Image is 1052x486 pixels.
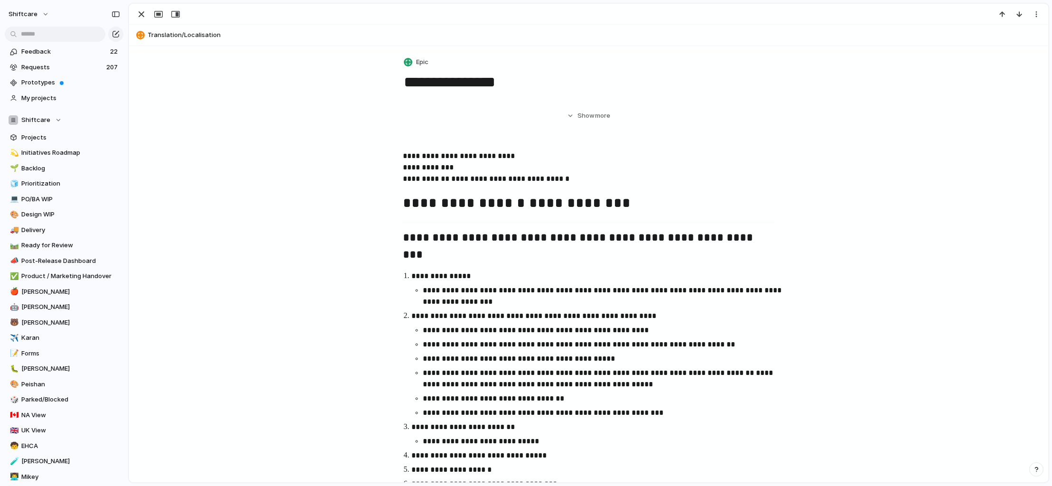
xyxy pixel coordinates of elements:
div: ✅ [10,271,17,282]
span: Product / Marketing Handover [21,271,120,281]
span: 207 [106,63,120,72]
div: 🐛 [10,364,17,374]
button: 🎨 [9,380,18,389]
div: 💻PO/BA WIP [5,192,123,206]
span: Translation/Localisation [148,30,1044,40]
div: 📣 [10,255,17,266]
div: 🧪 [10,456,17,467]
span: [PERSON_NAME] [21,287,120,297]
div: 🐻 [10,317,17,328]
div: 🇬🇧UK View [5,423,123,438]
a: 👨‍💻Mikey [5,470,123,484]
button: 🇨🇦 [9,411,18,420]
span: Parked/Blocked [21,395,120,404]
button: ✅ [9,271,18,281]
span: Requests [21,63,103,72]
div: 🎨 [10,379,17,390]
span: UK View [21,426,120,435]
span: Backlog [21,164,120,173]
div: 💫 [10,148,17,159]
button: Epic [402,56,431,69]
button: 🎨 [9,210,18,219]
span: Post-Release Dashboard [21,256,120,266]
span: Projects [21,133,120,142]
a: 🐻[PERSON_NAME] [5,316,123,330]
span: Ready for Review [21,241,120,250]
button: 🎲 [9,395,18,404]
span: [PERSON_NAME] [21,302,120,312]
a: 🧪[PERSON_NAME] [5,454,123,468]
button: 🐛 [9,364,18,374]
a: ✅Product / Marketing Handover [5,269,123,283]
span: Epic [416,57,428,67]
button: 🤖 [9,302,18,312]
a: 🎨Design WIP [5,207,123,222]
div: 🧊 [10,178,17,189]
div: 🧒 [10,440,17,451]
button: 🚚 [9,225,18,235]
button: 👨‍💻 [9,472,18,482]
span: PO/BA WIP [21,195,120,204]
a: 🎲Parked/Blocked [5,393,123,407]
span: Show [577,111,595,121]
a: 🤖[PERSON_NAME] [5,300,123,314]
a: 📣Post-Release Dashboard [5,254,123,268]
a: 🧒EHCA [5,439,123,453]
div: 🌱 [10,163,17,174]
div: 🎨 [10,209,17,220]
span: shiftcare [9,9,37,19]
div: 🚚Delivery [5,223,123,237]
a: Requests207 [5,60,123,75]
span: Shiftcare [21,115,50,125]
div: 🎨Peishan [5,377,123,392]
button: 📝 [9,349,18,358]
div: ✈️ [10,333,17,344]
button: 🧊 [9,179,18,188]
span: Design WIP [21,210,120,219]
div: 👨‍💻 [10,471,17,482]
span: Feedback [21,47,107,56]
a: 🐛[PERSON_NAME] [5,362,123,376]
div: 🎲 [10,394,17,405]
div: 🇬🇧 [10,425,17,436]
a: Projects [5,131,123,145]
button: 💻 [9,195,18,204]
span: EHCA [21,441,120,451]
a: 💫Initiatives Roadmap [5,146,123,160]
div: 📝 [10,348,17,359]
a: ✈️Karan [5,331,123,345]
a: My projects [5,91,123,105]
a: 🧊Prioritization [5,177,123,191]
a: 🌱Backlog [5,161,123,176]
span: [PERSON_NAME] [21,364,120,374]
button: 🐻 [9,318,18,327]
span: NA View [21,411,120,420]
span: [PERSON_NAME] [21,457,120,466]
span: Forms [21,349,120,358]
div: 🚚 [10,224,17,235]
button: 🌱 [9,164,18,173]
span: [PERSON_NAME] [21,318,120,327]
button: 🧒 [9,441,18,451]
div: 🍎 [10,286,17,297]
a: 📝Forms [5,346,123,361]
div: 🛤️Ready for Review [5,238,123,252]
a: 🇨🇦NA View [5,408,123,422]
button: shiftcare [4,7,54,22]
span: Mikey [21,472,120,482]
span: Initiatives Roadmap [21,148,120,158]
span: Prioritization [21,179,120,188]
